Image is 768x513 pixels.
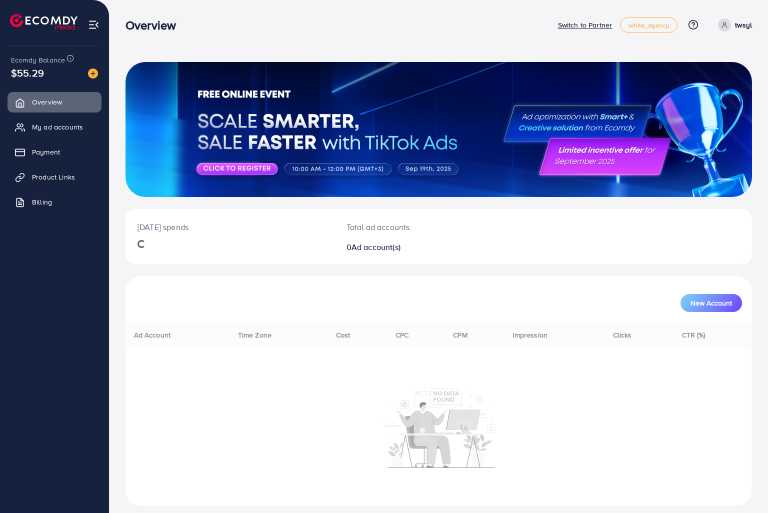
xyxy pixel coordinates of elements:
span: Payment [32,147,60,157]
span: $55.29 [11,65,44,80]
span: Billing [32,197,52,207]
img: menu [88,19,99,30]
button: New Account [680,294,742,312]
a: Billing [7,192,101,212]
a: twsyl [714,18,752,31]
p: twsyl [735,19,752,31]
img: logo [10,14,77,29]
a: white_agency [620,17,677,32]
span: Overview [32,97,62,107]
a: My ad accounts [7,117,101,137]
img: image [88,68,98,78]
span: New Account [690,299,732,306]
a: Product Links [7,167,101,187]
span: Ecomdy Balance [11,55,65,65]
a: Payment [7,142,101,162]
a: Overview [7,92,101,112]
p: Switch to Partner [558,19,612,31]
span: My ad accounts [32,122,83,132]
h2: 0 [346,242,479,252]
p: [DATE] spends [137,221,322,233]
h3: Overview [125,18,184,32]
span: Ad account(s) [351,241,400,252]
span: Product Links [32,172,75,182]
p: Total ad accounts [346,221,479,233]
span: white_agency [628,22,669,28]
